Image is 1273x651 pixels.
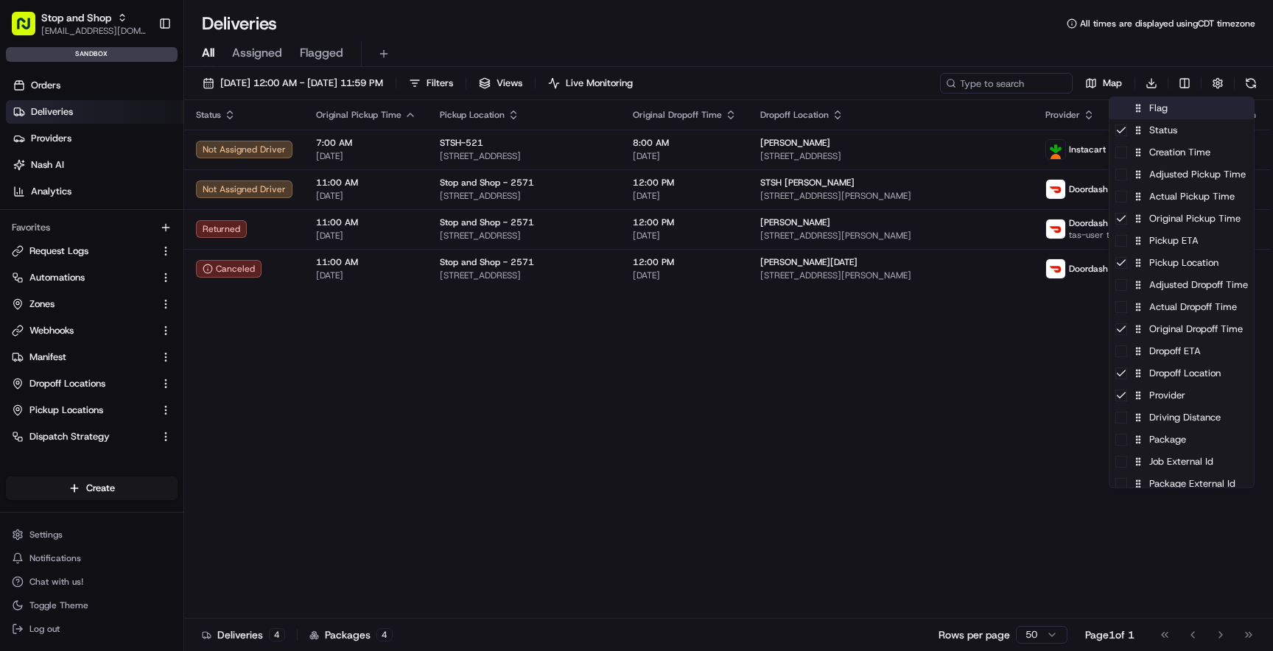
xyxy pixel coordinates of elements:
a: 📗Knowledge Base [9,208,119,234]
span: Pylon [147,250,178,261]
div: Actual Pickup Time [1109,186,1254,208]
img: 1736555255976-a54dd68f-1ca7-489b-9aae-adbdc363a1c4 [15,141,41,167]
div: Adjusted Dropoff Time [1109,274,1254,296]
div: Status [1109,119,1254,141]
div: Flag [1109,97,1254,119]
img: Nash [15,15,44,44]
span: Knowledge Base [29,214,113,228]
div: We're available if you need us! [50,155,186,167]
div: Provider [1109,384,1254,407]
div: Creation Time [1109,141,1254,163]
div: Original Pickup Time [1109,208,1254,230]
div: Actual Dropoff Time [1109,296,1254,318]
div: Dropoff ETA [1109,340,1254,362]
div: Driving Distance [1109,407,1254,429]
input: Clear [38,95,243,110]
div: Start new chat [50,141,242,155]
div: Pickup Location [1109,252,1254,274]
div: Job External Id [1109,451,1254,473]
button: Start new chat [250,145,268,163]
div: Original Dropoff Time [1109,318,1254,340]
div: Adjusted Pickup Time [1109,163,1254,186]
span: API Documentation [139,214,236,228]
a: Powered byPylon [104,249,178,261]
div: Pickup ETA [1109,230,1254,252]
div: Dropoff Location [1109,362,1254,384]
p: Welcome 👋 [15,59,268,82]
div: 📗 [15,215,27,227]
div: 💻 [125,215,136,227]
a: 💻API Documentation [119,208,242,234]
div: Package External Id [1109,473,1254,495]
div: Package [1109,429,1254,451]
